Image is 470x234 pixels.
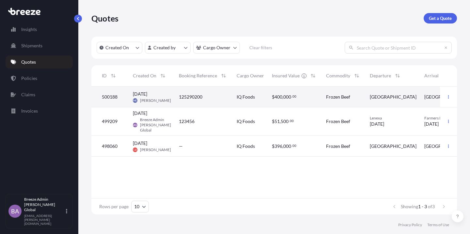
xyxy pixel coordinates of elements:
a: IQ Foods [237,118,264,125]
p: Shipments [21,42,42,49]
span: Showing [401,204,418,209]
input: Search [345,42,452,54]
div: Cargo Owner [237,72,264,79]
span: Lenexa [370,116,416,121]
span: 500 [281,119,289,124]
div: 1 - 3 [401,203,437,210]
p: Cargo Owner [203,44,230,51]
a: $400,000.00 [272,94,318,100]
button: Clear filters [243,42,279,53]
button: Sort commodity_type by none [352,70,362,81]
span: . [291,145,292,147]
span: [DATE] [424,121,439,127]
a: 498060 [102,143,118,149]
a: IQ Foods [237,143,264,149]
a: [DATE]ME[PERSON_NAME] [133,91,171,103]
p: Policies [21,75,37,82]
div: Arrival [424,72,439,79]
span: 000 [283,95,291,99]
span: [DATE] [133,140,147,147]
span: [DATE] [133,110,147,117]
a: [DATE]CB[PERSON_NAME] [133,140,171,152]
p: Created On [105,44,129,51]
button: createdOn Filter options [97,42,142,54]
span: , [280,119,281,124]
a: [DATE]BASGBreeze Admin [PERSON_NAME] Global [133,110,171,133]
a: Terms of Use [427,222,449,227]
div: Created On [133,72,156,79]
span: . [291,95,292,98]
a: Shipments [6,39,73,52]
span: $ [272,95,274,99]
span: [PERSON_NAME] [140,98,171,103]
button: cargoOwner Filter options [193,42,240,54]
a: 123456 [179,118,229,125]
p: Quotes [21,59,36,65]
div: Commodity [326,72,350,79]
p: Invoices [21,108,38,114]
a: $51,500.00 [272,118,318,125]
span: [PERSON_NAME] [140,147,171,152]
a: 500188 [102,94,118,100]
a: Frozen Beef [326,143,362,149]
a: IQ Foods [237,94,264,100]
p: Claims [21,91,35,98]
a: [GEOGRAPHIC_DATA] [370,143,416,149]
div: Rows per page [99,203,129,210]
a: Claims [6,88,73,101]
span: 400 [274,95,282,99]
a: [GEOGRAPHIC_DATA] [370,94,416,100]
p: Breeze Admin [PERSON_NAME] Global [24,197,65,212]
span: $ [272,144,274,148]
button: Sort created_at by none [158,70,168,81]
a: Privacy Policy [398,222,422,227]
p: Get a Quote [429,15,452,22]
span: 51 [274,119,280,124]
span: BASG [132,122,138,128]
p: [EMAIL_ADDRESS][PERSON_NAME][DOMAIN_NAME] [24,214,65,226]
div: Departure [370,72,391,79]
span: BA [11,208,19,214]
span: $ [272,119,274,124]
a: Lenexa[DATE] [370,116,416,127]
span: [DATE] [370,121,384,127]
p: Clear filters [249,44,272,51]
span: Insured Value [272,72,300,79]
a: Frozen Beef [326,118,362,125]
p: Insights [21,26,37,33]
a: — [179,143,229,149]
span: [DATE] [133,91,147,97]
a: 125290200 [179,94,229,100]
button: Rows per page [131,201,149,212]
button: createdBy Filter options [145,42,191,54]
a: $396,000.00 [272,143,318,149]
span: CB [133,147,137,153]
a: Policies [6,72,73,85]
span: , [282,95,283,99]
a: 499209 [102,118,118,125]
div: ID [102,72,107,79]
span: Breeze Admin [PERSON_NAME] Global [140,117,171,133]
button: Sort id by none [108,70,118,81]
span: 000 [283,144,291,148]
span: 10 [134,203,139,210]
button: Sort insured_value by none [308,70,318,81]
span: ME [133,97,137,104]
button: Sort external_reference by none [218,70,229,81]
div: Booking Reference [179,72,217,79]
p: Created by [153,44,176,51]
span: , [282,144,283,148]
span: 00 [292,95,296,98]
span: 00 [292,145,296,147]
a: Get a Quote [424,13,457,23]
a: Insights [6,23,73,36]
a: Quotes [6,55,73,69]
a: Invoices [6,104,73,117]
button: Sort etd by none [392,70,403,81]
span: 00 [290,120,294,122]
